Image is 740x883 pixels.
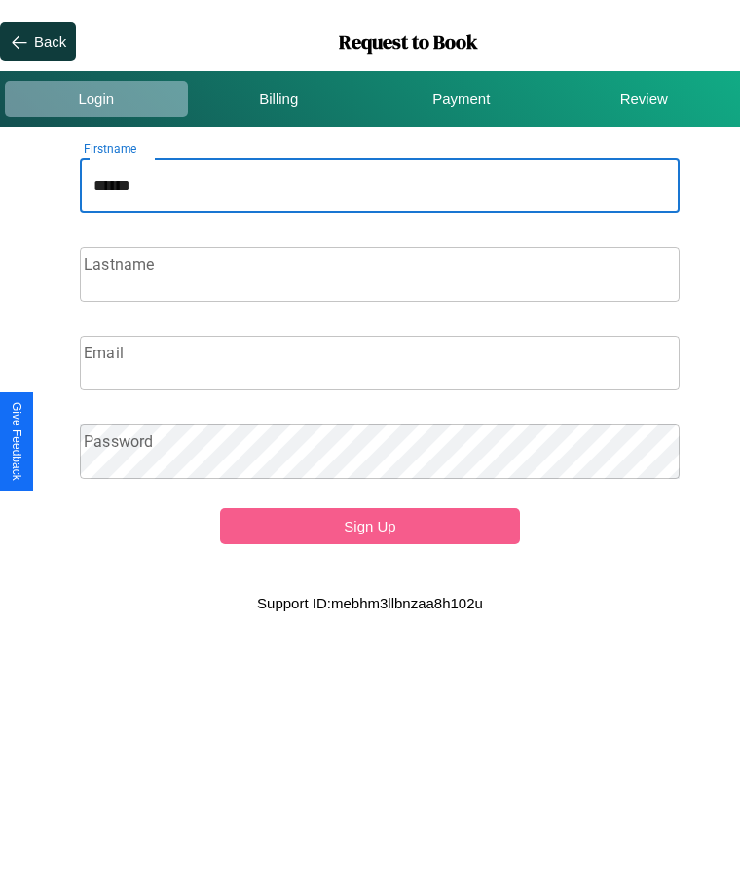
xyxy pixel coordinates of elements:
div: Billing [188,81,371,117]
div: Give Feedback [10,402,23,481]
button: Sign Up [220,508,520,544]
p: Support ID: mebhm3llbnzaa8h102u [257,590,483,616]
div: Payment [370,81,553,117]
div: Review [553,81,736,117]
div: Back [34,33,66,50]
label: Firstname [84,140,136,157]
div: Login [5,81,188,117]
h1: Request to Book [76,28,740,55]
